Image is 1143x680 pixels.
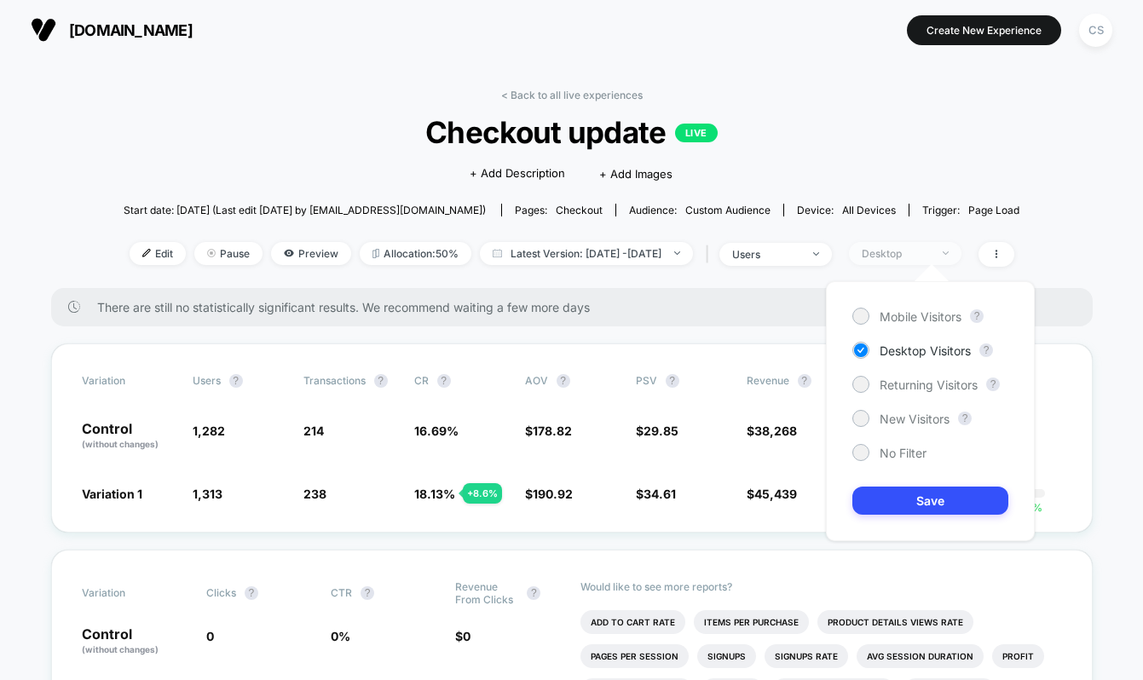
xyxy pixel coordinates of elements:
span: 1,313 [193,487,222,501]
span: $ [636,424,678,438]
span: 18.13 % [414,487,455,501]
img: Visually logo [31,17,56,43]
span: 38,268 [754,424,797,438]
button: CS [1074,13,1117,48]
img: end [207,249,216,257]
span: $ [525,424,572,438]
button: ? [986,377,1000,391]
a: < Back to all live experiences [501,89,643,101]
span: AOV [525,374,548,387]
button: ? [245,586,258,600]
span: Variation [82,580,176,606]
span: + Add Description [470,165,565,182]
span: There are still no statistically significant results. We recommend waiting a few more days [97,300,1059,314]
img: calendar [493,249,502,257]
li: Pages Per Session [580,644,689,668]
div: + 8.6 % [463,483,502,504]
button: ? [666,374,679,388]
span: Device: [783,204,909,216]
button: Save [852,487,1008,515]
img: end [943,251,949,255]
li: Profit [992,644,1044,668]
button: ? [229,374,243,388]
span: + Add Images [599,167,673,181]
span: Revenue [747,374,789,387]
button: ? [979,343,993,357]
button: [DOMAIN_NAME] [26,16,198,43]
span: (without changes) [82,439,159,449]
div: users [732,248,800,261]
p: Control [82,422,176,451]
button: ? [557,374,570,388]
span: Edit [130,242,186,265]
p: Would like to see more reports? [580,580,1062,593]
div: Audience: [629,204,771,216]
span: 0 [463,629,470,643]
span: Revenue From Clicks [455,580,518,606]
button: ? [970,309,984,323]
div: Trigger: [922,204,1019,216]
span: CTR [331,586,352,599]
span: $ [455,629,470,643]
span: Transactions [303,374,366,387]
img: end [813,252,819,256]
span: Returning Visitors [880,377,978,392]
span: $ [525,487,573,501]
span: CR [414,374,429,387]
span: all devices [842,204,896,216]
span: Variation 1 [82,487,142,501]
span: 1,282 [193,424,225,438]
span: $ [747,424,797,438]
li: Signups [697,644,756,668]
span: Preview [271,242,351,265]
button: ? [527,586,540,600]
span: users [193,374,221,387]
span: Allocation: 50% [360,242,471,265]
div: CS [1079,14,1112,47]
li: Add To Cart Rate [580,610,685,634]
span: 0 % [331,629,350,643]
span: 238 [303,487,326,501]
span: checkout [556,204,603,216]
span: Checkout update [169,114,974,150]
li: Items Per Purchase [694,610,809,634]
div: Desktop [862,247,930,260]
span: 29.85 [644,424,678,438]
button: Create New Experience [907,15,1061,45]
span: 178.82 [533,424,572,438]
div: Pages: [515,204,603,216]
span: Variation [82,374,176,388]
span: 214 [303,424,324,438]
p: Control [82,627,189,656]
img: rebalance [372,249,379,258]
span: Page Load [968,204,1019,216]
span: | [701,242,719,267]
img: edit [142,249,151,257]
button: ? [374,374,388,388]
span: Custom Audience [685,204,771,216]
span: (without changes) [82,644,159,654]
li: Signups Rate [765,644,848,668]
li: Product Details Views Rate [817,610,973,634]
p: LIVE [675,124,718,142]
span: Desktop Visitors [880,343,971,358]
span: 190.92 [533,487,573,501]
img: end [674,251,680,255]
span: No Filter [880,446,927,460]
span: $ [747,487,797,501]
span: 34.61 [644,487,676,501]
span: New Visitors [880,412,950,426]
span: 45,439 [754,487,797,501]
span: $ [636,487,676,501]
span: Latest Version: [DATE] - [DATE] [480,242,693,265]
span: Start date: [DATE] (Last edit [DATE] by [EMAIL_ADDRESS][DOMAIN_NAME]) [124,204,486,216]
span: 0 [206,629,214,643]
li: Avg Session Duration [857,644,984,668]
button: ? [958,412,972,425]
span: Clicks [206,586,236,599]
span: PSV [636,374,657,387]
span: Pause [194,242,263,265]
button: ? [798,374,811,388]
span: Mobile Visitors [880,309,961,324]
button: ? [361,586,374,600]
